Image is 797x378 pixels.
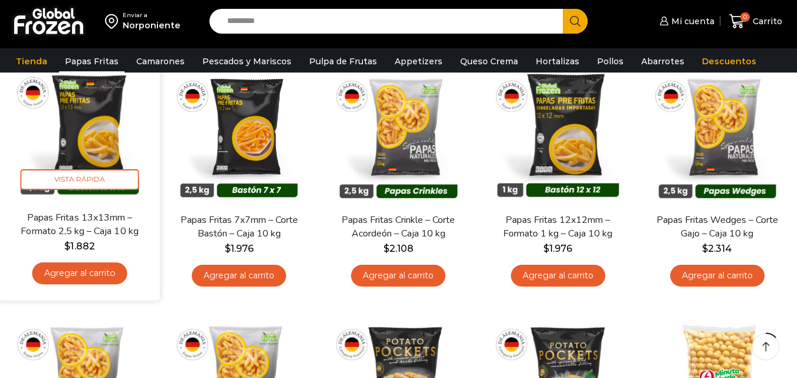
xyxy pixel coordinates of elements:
[192,265,286,287] a: Agregar al carrito: “Papas Fritas 7x7mm - Corte Bastón - Caja 10 kg”
[750,15,782,27] span: Carrito
[696,50,762,73] a: Descuentos
[334,213,462,241] a: Papas Fritas Crinkle – Corte Acordeón – Caja 10 kg
[64,241,94,252] bdi: 1.882
[389,50,448,73] a: Appetizers
[654,213,781,241] a: Papas Fritas Wedges – Corte Gajo – Caja 10 kg
[59,50,124,73] a: Papas Fritas
[530,50,585,73] a: Hortalizas
[702,243,708,254] span: $
[494,213,622,241] a: Papas Fritas 12x12mm – Formato 1 kg – Caja 10 kg
[591,50,629,73] a: Pollos
[740,12,750,22] span: 0
[105,11,123,31] img: address-field-icon.svg
[702,243,732,254] bdi: 2.314
[670,265,765,287] a: Agregar al carrito: “Papas Fritas Wedges – Corte Gajo - Caja 10 kg”
[21,169,139,190] span: Vista Rápida
[383,243,414,254] bdi: 2.108
[225,243,231,254] span: $
[123,11,181,19] div: Enviar a
[383,243,389,254] span: $
[563,9,588,34] button: Search button
[543,243,572,254] bdi: 1.976
[511,265,605,287] a: Agregar al carrito: “Papas Fritas 12x12mm - Formato 1 kg - Caja 10 kg”
[543,243,549,254] span: $
[454,50,524,73] a: Queso Crema
[64,241,70,252] span: $
[175,213,303,241] a: Papas Fritas 7x7mm – Corte Bastón – Caja 10 kg
[123,19,181,31] div: Norponiente
[351,265,445,287] a: Agregar al carrito: “Papas Fritas Crinkle - Corte Acordeón - Caja 10 kg”
[15,211,144,238] a: Papas Fritas 13x13mm – Formato 2,5 kg – Caja 10 kg
[657,9,714,33] a: Mi cuenta
[10,50,53,73] a: Tienda
[668,15,714,27] span: Mi cuenta
[196,50,297,73] a: Pescados y Mariscos
[635,50,690,73] a: Abarrotes
[130,50,191,73] a: Camarones
[32,262,127,284] a: Agregar al carrito: “Papas Fritas 13x13mm - Formato 2,5 kg - Caja 10 kg”
[225,243,254,254] bdi: 1.976
[303,50,383,73] a: Pulpa de Frutas
[726,8,785,35] a: 0 Carrito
